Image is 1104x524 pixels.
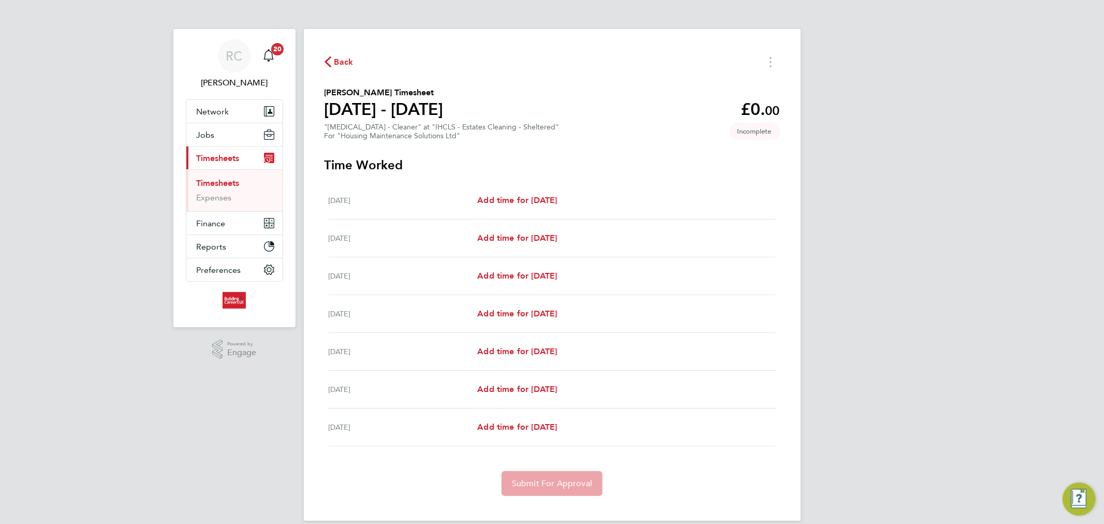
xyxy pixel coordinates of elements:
button: Finance [186,212,283,235]
div: [DATE] [329,194,478,207]
span: Add time for [DATE] [477,384,557,394]
button: Preferences [186,258,283,281]
button: Timesheets Menu [761,54,780,70]
span: Add time for [DATE] [477,422,557,432]
button: Back [325,55,354,68]
span: Powered by [227,340,256,348]
div: [DATE] [329,345,478,358]
a: Add time for [DATE] [477,345,557,358]
h3: Time Worked [325,157,780,173]
span: Add time for [DATE] [477,346,557,356]
span: Add time for [DATE] [477,309,557,318]
span: 20 [271,43,284,55]
div: "[MEDICAL_DATA] - Cleaner" at "IHCLS - Estates Cleaning - Sheltered" [325,123,560,140]
div: [DATE] [329,270,478,282]
button: Jobs [186,123,283,146]
nav: Main navigation [173,29,296,327]
a: Add time for [DATE] [477,383,557,396]
div: Timesheets [186,169,283,211]
img: buildingcareersuk-logo-retina.png [223,292,246,309]
span: Add time for [DATE] [477,271,557,281]
span: Reports [197,242,227,252]
app-decimal: £0. [741,99,780,119]
span: Finance [197,219,226,228]
button: Reports [186,235,283,258]
span: Network [197,107,229,117]
span: Rhys Cook [186,77,283,89]
a: Powered byEngage [212,340,256,359]
h1: [DATE] - [DATE] [325,99,444,120]
h2: [PERSON_NAME] Timesheet [325,86,444,99]
a: Add time for [DATE] [477,232,557,244]
button: Engage Resource Center [1063,483,1096,516]
a: RC[PERSON_NAME] [186,39,283,89]
div: [DATE] [329,421,478,433]
span: Back [334,56,354,68]
a: Add time for [DATE] [477,308,557,320]
span: Engage [227,348,256,357]
a: Go to home page [186,292,283,309]
a: Add time for [DATE] [477,270,557,282]
a: Add time for [DATE] [477,421,557,433]
span: RC [226,49,243,63]
span: Preferences [197,265,241,275]
div: [DATE] [329,383,478,396]
span: 00 [766,103,780,118]
a: Expenses [197,193,232,202]
button: Timesheets [186,147,283,169]
div: [DATE] [329,308,478,320]
a: 20 [258,39,279,72]
span: Add time for [DATE] [477,233,557,243]
a: Timesheets [197,178,240,188]
span: Timesheets [197,153,240,163]
button: Network [186,100,283,123]
span: This timesheet is Incomplete. [729,123,780,140]
span: Add time for [DATE] [477,195,557,205]
a: Add time for [DATE] [477,194,557,207]
div: For "Housing Maintenance Solutions Ltd" [325,132,560,140]
div: [DATE] [329,232,478,244]
span: Jobs [197,130,215,140]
